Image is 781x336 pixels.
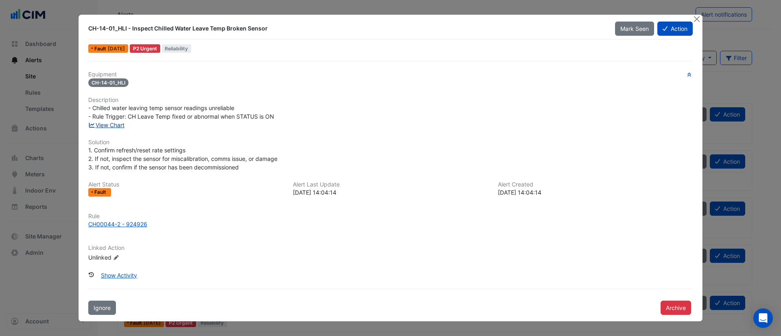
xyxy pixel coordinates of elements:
span: Fault [94,46,108,51]
h6: Alert Last Update [293,181,488,188]
h6: Linked Action [88,245,693,251]
span: CH-14-01_HLI [88,78,129,87]
a: View Chart [88,121,124,128]
button: Mark Seen [615,22,654,36]
span: Ignore [94,304,111,311]
fa-icon: Edit Linked Action [113,254,119,260]
span: Mark Seen [620,25,649,32]
span: 1. Confirm refresh/reset rate settings 2. If not, inspect the sensor for miscalibration, comms is... [88,147,277,171]
h6: Solution [88,139,693,146]
span: Reliability [162,44,192,53]
span: Fault [94,190,108,195]
div: Open Intercom Messenger [753,308,773,328]
div: Unlinked [88,253,186,261]
h6: Description [88,97,693,104]
a: CH00044-2 - 924926 [88,220,693,228]
button: Close [692,15,701,23]
div: [DATE] 14:04:14 [293,188,488,197]
button: Show Activity [96,268,142,282]
div: CH-14-01_HLI - Inspect Chilled Water Leave Temp Broken Sensor [88,24,605,33]
h6: Rule [88,213,693,220]
button: Archive [661,301,691,315]
h6: Equipment [88,71,693,78]
div: P2 Urgent [130,44,160,53]
button: Action [657,22,693,36]
div: CH00044-2 - 924926 [88,220,147,228]
h6: Alert Status [88,181,283,188]
button: Ignore [88,301,116,315]
span: Mon 08-Sep-2025 14:04 AEST [108,46,125,52]
h6: Alert Created [498,181,693,188]
span: - Chilled water leaving temp sensor readings unreliable - Rule Trigger: CH Leave Temp fixed or ab... [88,104,274,120]
div: [DATE] 14:04:14 [498,188,693,197]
